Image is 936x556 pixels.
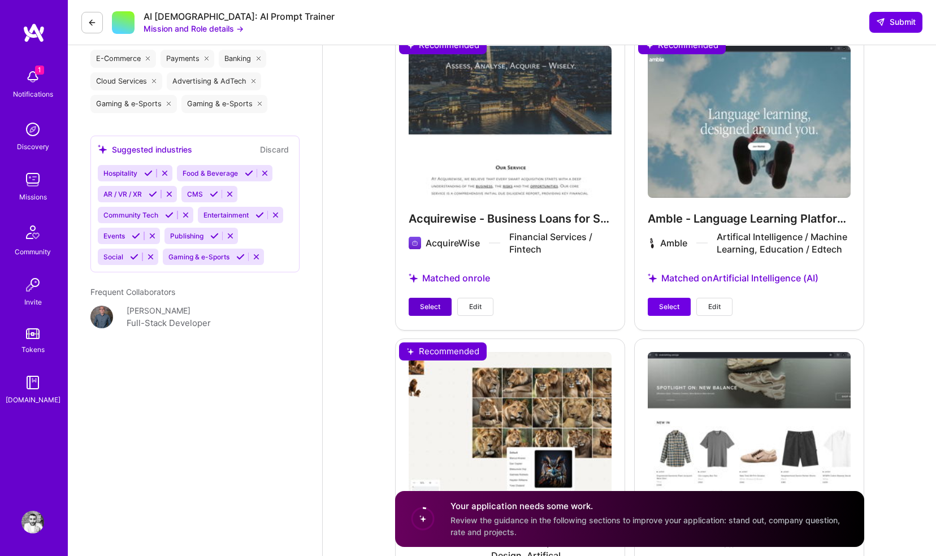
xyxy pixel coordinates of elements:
[88,18,97,27] i: icon LeftArrowDark
[203,211,249,219] span: Entertainment
[90,305,300,330] a: User Avatar[PERSON_NAME]Full-Stack Developer
[167,72,262,90] div: Advertising & AdTech
[35,66,44,75] span: 1
[165,211,174,219] i: Accept
[256,57,261,61] i: icon Close
[24,296,42,308] div: Invite
[98,145,107,154] i: icon SuggestedTeams
[181,95,268,113] div: Gaming & e-Sports
[876,18,885,27] i: icon SendLight
[252,79,256,84] i: icon Close
[21,511,44,533] img: User Avatar
[255,211,264,219] i: Accept
[205,57,209,61] i: icon Close
[21,168,44,191] img: teamwork
[659,302,679,312] span: Select
[409,298,452,316] button: Select
[245,169,253,177] i: Accept
[236,253,245,261] i: Accept
[90,95,177,113] div: Gaming & e-Sports
[257,143,292,156] button: Discard
[103,232,125,240] span: Events
[210,190,218,198] i: Accept
[210,232,219,240] i: Accept
[876,16,916,28] span: Submit
[168,253,229,261] span: Gaming & e-Sports
[271,211,280,219] i: Reject
[132,232,140,240] i: Accept
[161,169,169,177] i: Reject
[13,88,53,100] div: Notifications
[183,169,238,177] span: Food & Beverage
[450,515,840,537] span: Review the guidance in the following sections to improve your application: stand out, company que...
[258,102,262,106] i: icon Close
[103,190,142,198] span: AR / VR / XR
[19,219,46,246] img: Community
[252,253,261,261] i: Reject
[103,253,123,261] span: Social
[21,66,44,88] img: bell
[219,50,266,68] div: Banking
[226,232,235,240] i: Reject
[708,302,721,312] span: Edit
[90,72,162,90] div: Cloud Services
[165,190,174,198] i: Reject
[6,394,60,406] div: [DOMAIN_NAME]
[450,500,851,512] h4: Your application needs some work.
[26,328,40,339] img: tokens
[17,141,49,153] div: Discovery
[21,273,44,296] img: Invite
[420,302,440,312] span: Select
[98,144,192,155] div: Suggested industries
[144,11,335,23] div: AI [DEMOGRAPHIC_DATA]: AI Prompt Trainer
[167,102,171,106] i: icon Close
[21,344,45,355] div: Tokens
[170,232,203,240] span: Publishing
[696,298,733,316] button: Edit
[90,287,175,297] span: Frequent Collaborators
[21,371,44,394] img: guide book
[144,23,244,34] button: Mission and Role details →
[19,511,47,533] a: User Avatar
[457,298,493,316] button: Edit
[90,50,156,68] div: E-Commerce
[869,12,922,32] button: Submit
[19,191,47,203] div: Missions
[127,305,190,316] div: [PERSON_NAME]
[648,298,691,316] button: Select
[261,169,269,177] i: Reject
[181,211,190,219] i: Reject
[23,23,45,43] img: logo
[144,169,153,177] i: Accept
[130,253,138,261] i: Accept
[146,253,155,261] i: Reject
[15,246,51,258] div: Community
[21,118,44,141] img: discovery
[187,190,203,198] span: CMS
[226,190,234,198] i: Reject
[161,50,215,68] div: Payments
[148,232,157,240] i: Reject
[90,306,113,328] img: User Avatar
[469,302,482,312] span: Edit
[146,57,150,61] i: icon Close
[127,316,211,330] div: Full-Stack Developer
[103,169,137,177] span: Hospitality
[152,79,157,84] i: icon Close
[149,190,157,198] i: Accept
[103,211,158,219] span: Community Tech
